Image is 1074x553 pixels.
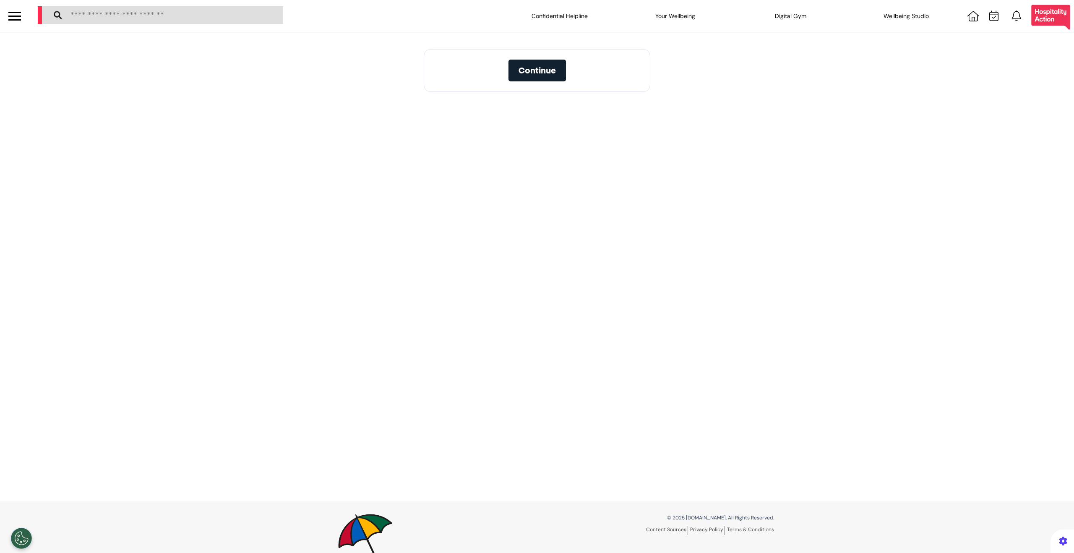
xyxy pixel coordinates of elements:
a: Privacy Policy [690,526,725,535]
a: Terms & Conditions [727,526,774,533]
button: Continue [508,60,566,81]
p: © 2025 [DOMAIN_NAME]. All Rights Reserved. [543,514,774,522]
button: Open Preferences [11,528,32,549]
div: Confidential Helpline [518,4,602,28]
a: Content Sources [646,526,688,535]
div: Wellbeing Studio [864,4,948,28]
div: Your Wellbeing [633,4,717,28]
span: Continue [519,66,556,75]
div: Digital Gym [749,4,833,28]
